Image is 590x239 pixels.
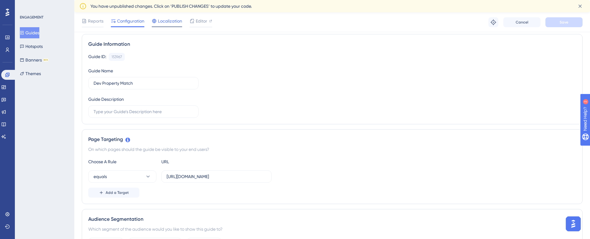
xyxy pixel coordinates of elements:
[161,158,229,165] div: URL
[88,53,106,61] div: Guide ID:
[564,215,583,233] iframe: UserGuiding AI Assistant Launcher
[88,216,576,223] div: Audience Segmentation
[20,27,39,38] button: Guides
[88,158,156,165] div: Choose A Rule
[43,58,49,62] div: BETA
[88,17,103,25] span: Reports
[94,173,107,180] span: equals
[106,190,129,195] span: Add a Target
[88,41,576,48] div: Guide Information
[167,173,266,180] input: yourwebsite.com/path
[88,67,113,75] div: Guide Name
[15,2,39,9] span: Need Help?
[560,20,568,25] span: Save
[94,80,193,87] input: Type your Guide’s Name here
[88,146,576,153] div: On which pages should the guide be visible to your end users?
[43,3,45,8] div: 2
[88,136,576,143] div: Page Targeting
[90,2,252,10] span: You have unpublished changes. Click on ‘PUBLISH CHANGES’ to update your code.
[20,68,41,79] button: Themes
[111,54,122,59] div: 153967
[20,54,49,66] button: BannersBETA
[20,15,43,20] div: ENGAGEMENT
[88,96,124,103] div: Guide Description
[88,170,156,183] button: equals
[94,108,193,115] input: Type your Guide’s Description here
[516,20,528,25] span: Cancel
[88,225,576,233] div: Which segment of the audience would you like to show this guide to?
[20,41,43,52] button: Hotspots
[503,17,540,27] button: Cancel
[158,17,182,25] span: Localization
[545,17,583,27] button: Save
[88,188,139,198] button: Add a Target
[117,17,144,25] span: Configuration
[196,17,207,25] span: Editor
